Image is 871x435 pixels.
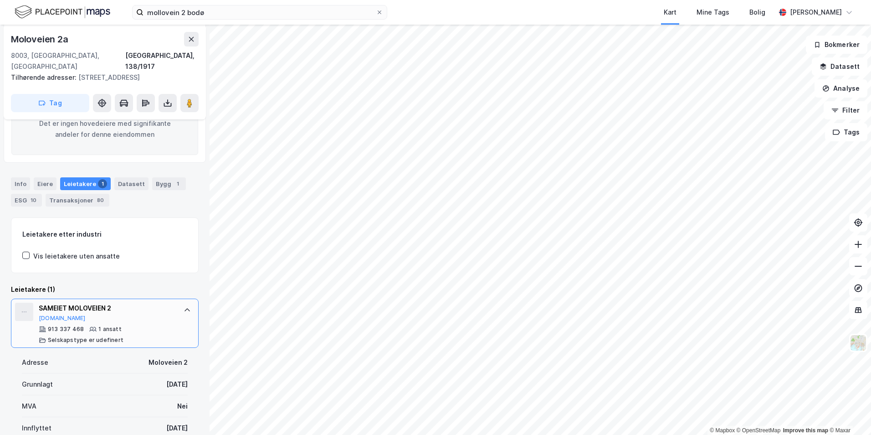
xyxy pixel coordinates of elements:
[48,326,84,333] div: 913 337 468
[39,303,174,314] div: SAMEIET MOLOVEIEN 2
[737,427,781,434] a: OpenStreetMap
[790,7,842,18] div: [PERSON_NAME]
[664,7,676,18] div: Kart
[825,123,867,141] button: Tags
[33,251,120,262] div: Vis leietakere uten ansatte
[11,177,30,190] div: Info
[815,79,867,98] button: Analyse
[34,177,56,190] div: Eiere
[22,357,48,368] div: Adresse
[177,401,188,412] div: Nei
[95,196,106,205] div: 80
[15,4,110,20] img: logo.f888ab2527a4732fd821a326f86c7f29.svg
[143,5,376,19] input: Søk på adresse, matrikkel, gårdeiere, leietakere eller personer
[11,94,89,112] button: Tag
[824,101,867,119] button: Filter
[11,103,198,155] div: Det er ingen hovedeiere med signifikante andeler for denne eiendommen
[11,50,125,72] div: 8003, [GEOGRAPHIC_DATA], [GEOGRAPHIC_DATA]
[173,179,182,188] div: 1
[11,284,199,295] div: Leietakere (1)
[39,315,86,322] button: [DOMAIN_NAME]
[46,194,109,207] div: Transaksjoner
[11,194,42,207] div: ESG
[850,334,867,352] img: Z
[812,57,867,76] button: Datasett
[806,36,867,54] button: Bokmerker
[825,391,871,435] iframe: Chat Widget
[783,427,828,434] a: Improve this map
[22,229,187,240] div: Leietakere etter industri
[166,379,188,390] div: [DATE]
[166,423,188,434] div: [DATE]
[710,427,735,434] a: Mapbox
[22,423,51,434] div: Innflyttet
[149,357,188,368] div: Moloveien 2
[60,177,111,190] div: Leietakere
[98,326,122,333] div: 1 ansatt
[22,401,36,412] div: MVA
[98,179,107,188] div: 1
[22,379,53,390] div: Grunnlagt
[825,391,871,435] div: Kontrollprogram for chat
[11,73,78,81] span: Tilhørende adresser:
[11,72,191,83] div: [STREET_ADDRESS]
[697,7,729,18] div: Mine Tags
[48,337,123,344] div: Selskapstype er udefinert
[11,32,70,47] div: Moloveien 2a
[152,177,186,190] div: Bygg
[29,196,38,205] div: 10
[114,177,149,190] div: Datasett
[125,50,199,72] div: [GEOGRAPHIC_DATA], 138/1917
[749,7,765,18] div: Bolig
